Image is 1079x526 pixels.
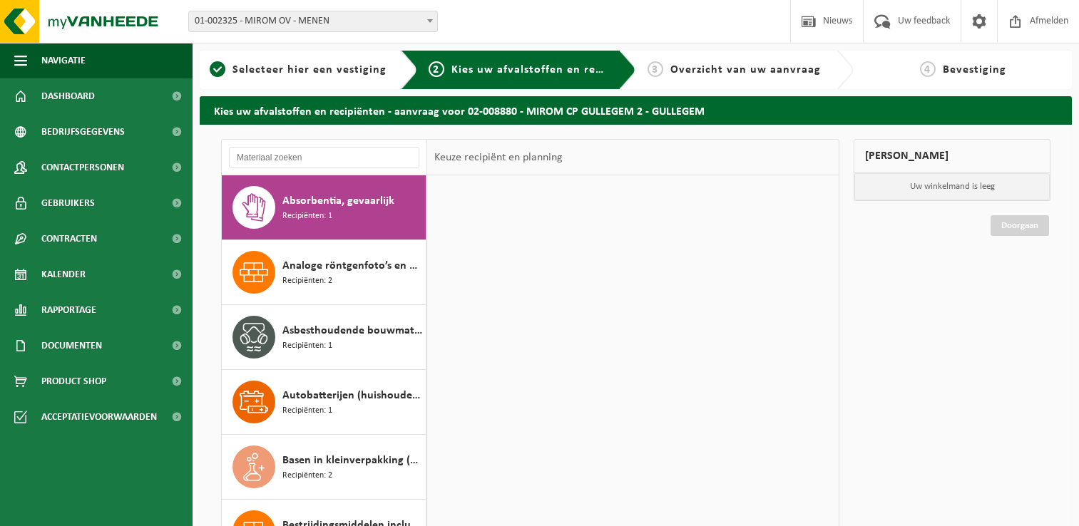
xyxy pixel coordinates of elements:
span: Recipiënten: 2 [282,469,332,483]
span: Basen in kleinverpakking (huishoudelijk) [282,452,422,469]
div: Keuze recipiënt en planning [427,140,570,175]
span: 1 [210,61,225,77]
span: 2 [429,61,444,77]
a: Doorgaan [991,215,1049,236]
span: Recipiënten: 1 [282,404,332,418]
p: Uw winkelmand is leeg [854,173,1050,200]
button: Absorbentia, gevaarlijk Recipiënten: 1 [222,175,426,240]
h2: Kies uw afvalstoffen en recipiënten - aanvraag voor 02-008880 - MIROM CP GULLEGEM 2 - GULLEGEM [200,96,1072,124]
span: 3 [648,61,663,77]
a: 1Selecteer hier een vestiging [207,61,389,78]
span: Dashboard [41,78,95,114]
span: Asbesthoudende bouwmaterialen cementgebonden (hechtgebonden) [282,322,422,339]
span: Kies uw afvalstoffen en recipiënten [451,64,648,76]
span: Contracten [41,221,97,257]
span: Absorbentia, gevaarlijk [282,192,394,210]
span: Autobatterijen (huishoudelijk) [282,387,422,404]
span: 01-002325 - MIROM OV - MENEN [188,11,438,32]
span: Acceptatievoorwaarden [41,399,157,435]
div: [PERSON_NAME] [854,139,1050,173]
span: Navigatie [41,43,86,78]
span: Recipiënten: 1 [282,339,332,353]
span: Overzicht van uw aanvraag [670,64,821,76]
button: Asbesthoudende bouwmaterialen cementgebonden (hechtgebonden) Recipiënten: 1 [222,305,426,370]
span: Recipiënten: 1 [282,210,332,223]
button: Autobatterijen (huishoudelijk) Recipiënten: 1 [222,370,426,435]
span: 01-002325 - MIROM OV - MENEN [189,11,437,31]
button: Analoge röntgenfoto’s en nitraatfilms (huishoudelijk) Recipiënten: 2 [222,240,426,305]
button: Basen in kleinverpakking (huishoudelijk) Recipiënten: 2 [222,435,426,500]
span: Recipiënten: 2 [282,274,332,288]
span: Gebruikers [41,185,95,221]
span: Selecteer hier een vestiging [232,64,387,76]
span: Product Shop [41,363,106,399]
span: Documenten [41,328,102,363]
span: Analoge röntgenfoto’s en nitraatfilms (huishoudelijk) [282,257,422,274]
input: Materiaal zoeken [229,147,419,168]
span: Kalender [41,257,86,292]
span: Bedrijfsgegevens [41,114,125,150]
span: Contactpersonen [41,150,124,185]
span: Bevestiging [943,64,1006,76]
span: Rapportage [41,292,96,328]
span: 4 [920,61,936,77]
